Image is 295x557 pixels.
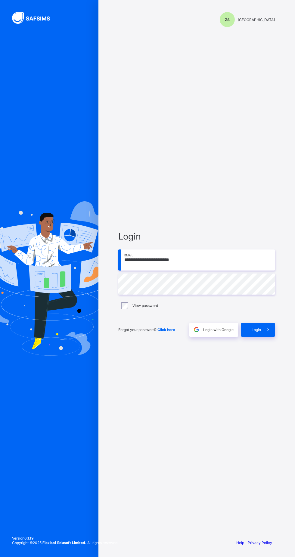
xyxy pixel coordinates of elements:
span: [GEOGRAPHIC_DATA] [238,17,275,22]
span: Forgot your password? [118,327,175,332]
span: Login [118,231,275,242]
span: Login [252,327,261,332]
label: View password [132,303,158,308]
span: Version 0.1.19 [12,536,118,540]
a: Help [236,540,244,545]
strong: Flexisaf Edusoft Limited. [42,540,86,545]
img: SAFSIMS Logo [12,12,57,24]
a: Click here [157,327,175,332]
img: google.396cfc9801f0270233282035f929180a.svg [193,326,200,333]
span: ZS [225,17,230,22]
span: Login with Google [203,327,234,332]
a: Privacy Policy [248,540,272,545]
span: Copyright © 2025 All rights reserved. [12,540,118,545]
